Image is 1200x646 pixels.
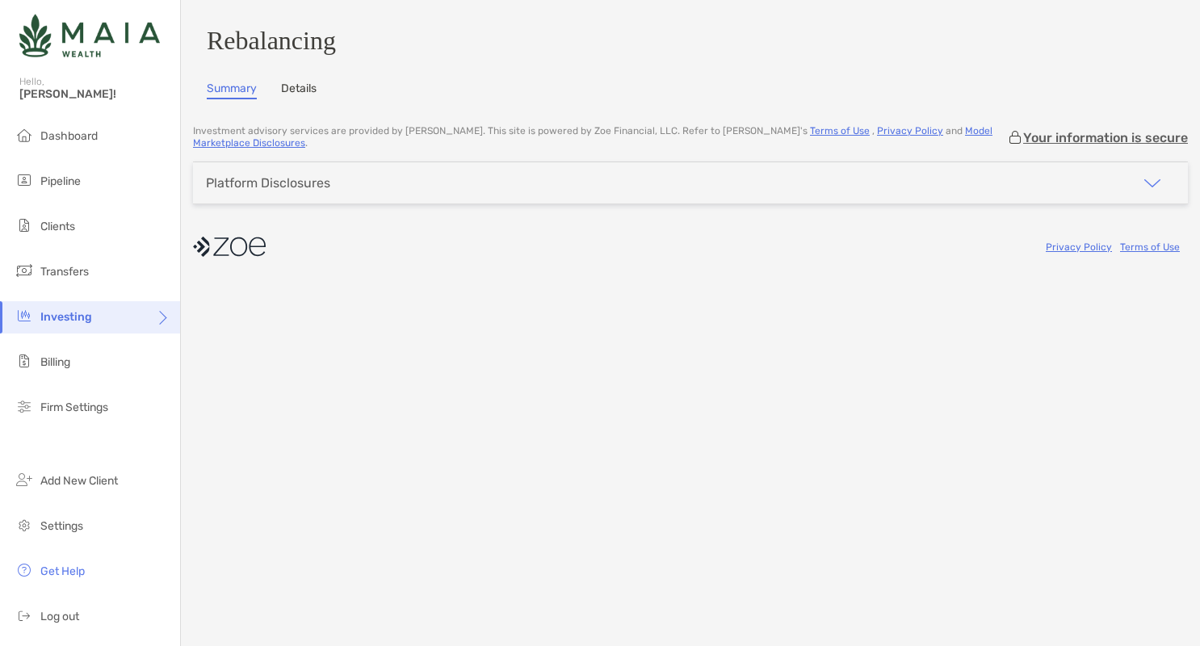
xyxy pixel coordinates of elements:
a: Privacy Policy [1046,241,1112,253]
img: get-help icon [15,560,34,580]
span: Dashboard [40,129,98,143]
p: Your information is secure [1023,130,1188,145]
a: Privacy Policy [877,125,943,136]
span: Firm Settings [40,401,108,414]
img: pipeline icon [15,170,34,190]
a: Details [281,82,317,99]
span: Log out [40,610,79,623]
span: Settings [40,519,83,533]
img: add_new_client icon [15,470,34,489]
h3: Rebalancing [207,26,1174,56]
img: dashboard icon [15,125,34,145]
div: Platform Disclosures [206,175,330,191]
span: [PERSON_NAME]! [19,87,170,101]
img: investing icon [15,306,34,325]
a: Terms of Use [1120,241,1180,253]
a: Model Marketplace Disclosures [193,125,992,149]
span: Clients [40,220,75,233]
a: Terms of Use [810,125,870,136]
img: settings icon [15,515,34,535]
img: icon arrow [1143,174,1162,193]
img: logout icon [15,606,34,625]
img: transfers icon [15,261,34,280]
img: company logo [193,229,266,265]
a: Summary [207,82,257,99]
span: Billing [40,355,70,369]
span: Add New Client [40,474,118,488]
span: Transfers [40,265,89,279]
img: Zoe Logo [19,6,160,65]
p: Investment advisory services are provided by [PERSON_NAME] . This site is powered by Zoe Financia... [193,125,1007,149]
img: firm-settings icon [15,396,34,416]
img: clients icon [15,216,34,235]
img: billing icon [15,351,34,371]
span: Pipeline [40,174,81,188]
span: Get Help [40,564,85,578]
span: Investing [40,310,92,324]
